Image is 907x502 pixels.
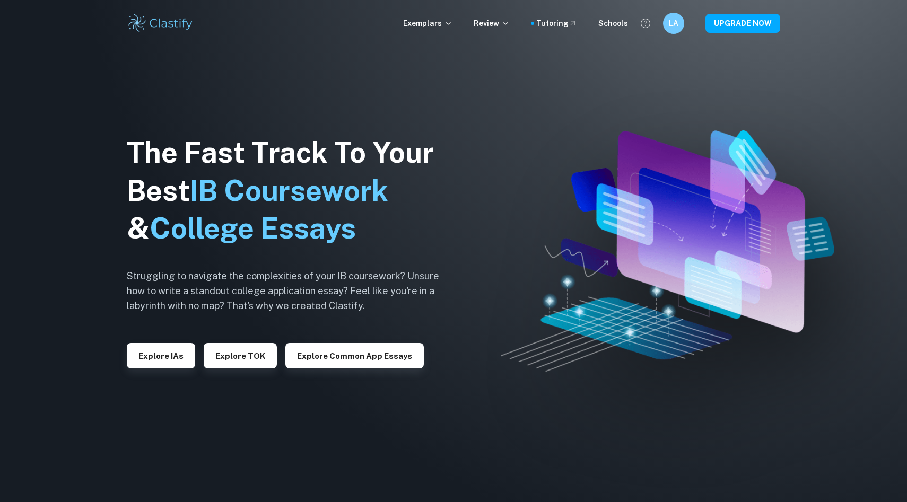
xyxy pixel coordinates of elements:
[668,17,680,29] h6: LA
[127,13,194,34] img: Clastify logo
[285,343,424,368] button: Explore Common App essays
[636,14,655,32] button: Help and Feedback
[150,212,356,245] span: College Essays
[705,14,780,33] button: UPGRADE NOW
[190,174,388,207] span: IB Coursework
[501,130,834,372] img: Clastify hero
[127,269,456,313] h6: Struggling to navigate the complexities of your IB coursework? Unsure how to write a standout col...
[204,350,277,360] a: Explore TOK
[598,17,628,29] a: Schools
[127,343,195,368] button: Explore IAs
[663,13,684,34] button: LA
[403,17,452,29] p: Exemplars
[127,134,456,248] h1: The Fast Track To Your Best &
[536,17,577,29] a: Tutoring
[474,17,510,29] p: Review
[204,343,277,368] button: Explore TOK
[127,350,195,360] a: Explore IAs
[285,350,424,360] a: Explore Common App essays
